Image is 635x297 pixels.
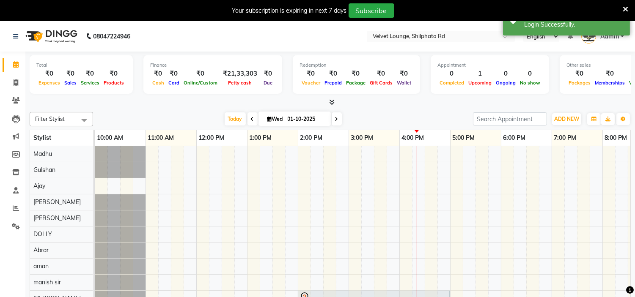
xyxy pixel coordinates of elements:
span: Package [344,80,368,86]
span: Filter Stylist [35,115,65,122]
button: Subscribe [349,3,394,18]
a: 11:00 AM [146,132,176,144]
div: ₹0 [395,69,413,79]
input: Search Appointment [473,112,547,125]
a: 10:00 AM [95,132,125,144]
span: Admin [600,32,619,41]
a: 6:00 PM [501,132,528,144]
div: ₹0 [368,69,395,79]
span: Packages [566,80,593,86]
span: Cash [150,80,166,86]
span: Memberships [593,80,627,86]
span: Upcoming [466,80,494,86]
span: Gift Cards [368,80,395,86]
span: Gulshan [33,166,55,174]
div: ₹0 [261,69,275,79]
div: ₹0 [79,69,102,79]
span: Due [261,80,275,86]
div: Appointment [437,62,542,69]
span: Today [225,112,246,125]
span: Madhu [33,150,52,158]
span: Sales [62,80,79,86]
div: 0 [518,69,542,79]
a: 3:00 PM [349,132,376,144]
button: ADD NEW [552,113,581,125]
a: 8:00 PM [603,132,630,144]
span: Prepaid [322,80,344,86]
div: ₹0 [593,69,627,79]
img: Admin [581,29,596,44]
span: Services [79,80,102,86]
div: 0 [494,69,518,79]
div: Total [36,62,126,69]
div: Your subscription is expiring in next 7 days [232,6,347,15]
input: 2025-10-01 [285,113,327,125]
a: 4:00 PM [400,132,426,144]
span: Products [102,80,126,86]
span: Abrar [33,246,49,254]
span: [PERSON_NAME] [33,214,81,222]
span: Wallet [395,80,413,86]
span: Ongoing [494,80,518,86]
span: Online/Custom [181,80,220,86]
div: ₹0 [150,69,166,79]
a: 2:00 PM [298,132,325,144]
span: No show [518,80,542,86]
a: 12:00 PM [197,132,227,144]
div: 1 [466,69,494,79]
span: Card [166,80,181,86]
span: Voucher [300,80,322,86]
span: Completed [437,80,466,86]
a: 7:00 PM [552,132,579,144]
div: ₹0 [166,69,181,79]
b: 08047224946 [93,25,130,48]
div: ₹0 [300,69,322,79]
span: Expenses [36,80,62,86]
div: Finance [150,62,275,69]
span: manish sir [33,278,61,286]
a: 1:00 PM [247,132,274,144]
div: 0 [437,69,466,79]
div: ₹0 [36,69,62,79]
span: aman [33,262,49,270]
span: DOLLY [33,230,52,238]
div: ₹0 [181,69,220,79]
span: Petty cash [226,80,254,86]
span: Stylist [33,134,51,142]
div: ₹0 [62,69,79,79]
div: ₹0 [322,69,344,79]
div: Redemption [300,62,413,69]
span: [PERSON_NAME] [33,198,81,206]
img: logo [22,25,80,48]
span: Ajay [33,182,45,190]
div: ₹0 [344,69,368,79]
span: ADD NEW [554,116,579,122]
div: Login Successfully. [524,20,624,29]
span: Wed [265,116,285,122]
div: ₹0 [102,69,126,79]
div: ₹21,33,303 [220,69,261,79]
div: ₹0 [566,69,593,79]
a: 5:00 PM [451,132,477,144]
